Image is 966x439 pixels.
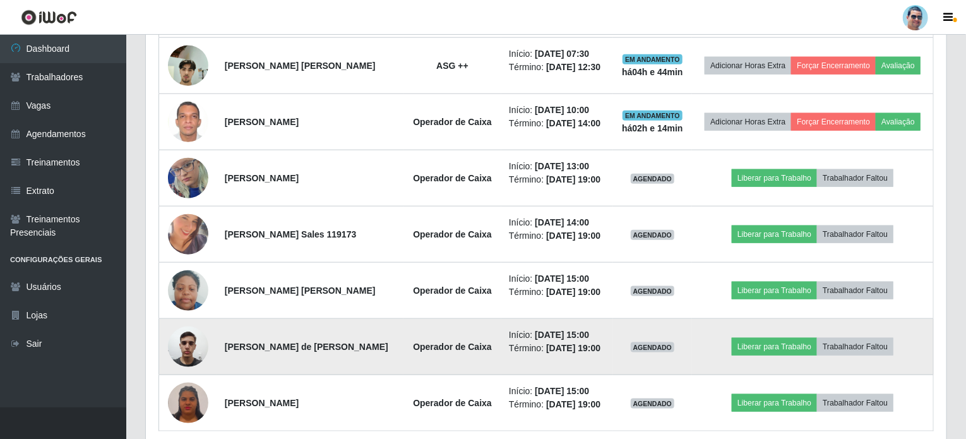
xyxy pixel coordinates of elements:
[535,274,589,284] time: [DATE] 15:00
[509,398,605,411] li: Término:
[168,135,208,222] img: 1751983105280.jpeg
[413,229,492,239] strong: Operador de Caixa
[631,399,675,409] span: AGENDADO
[876,57,921,75] button: Avaliação
[623,111,683,121] span: EM ANDAMENTO
[817,169,893,187] button: Trabalhador Faltou
[168,320,208,373] img: 1699551411830.jpeg
[413,342,492,352] strong: Operador de Caixa
[509,286,605,299] li: Término:
[225,342,388,352] strong: [PERSON_NAME] de [PERSON_NAME]
[546,287,600,297] time: [DATE] 19:00
[168,264,208,318] img: 1709225632480.jpeg
[817,394,893,412] button: Trabalhador Faltou
[413,117,492,127] strong: Operador de Caixa
[168,198,208,270] img: 1678985319532.jpeg
[21,9,77,25] img: CoreUI Logo
[225,117,299,127] strong: [PERSON_NAME]
[225,398,299,408] strong: [PERSON_NAME]
[535,49,589,59] time: [DATE] 07:30
[168,381,208,424] img: 1752886707341.jpeg
[732,169,817,187] button: Liberar para Trabalho
[535,217,589,227] time: [DATE] 14:00
[509,160,605,173] li: Início:
[413,286,492,296] strong: Operador de Caixa
[509,61,605,74] li: Término:
[413,173,492,183] strong: Operador de Caixa
[509,229,605,243] li: Término:
[817,282,893,299] button: Trabalhador Faltou
[732,394,817,412] button: Liberar para Trabalho
[732,226,817,243] button: Liberar para Trabalho
[509,173,605,186] li: Término:
[225,61,376,71] strong: [PERSON_NAME] [PERSON_NAME]
[546,118,600,128] time: [DATE] 14:00
[817,226,893,243] button: Trabalhador Faltou
[546,399,600,409] time: [DATE] 19:00
[509,117,605,130] li: Término:
[623,54,683,64] span: EM ANDAMENTO
[631,174,675,184] span: AGENDADO
[225,229,357,239] strong: [PERSON_NAME] Sales 119173
[622,123,683,133] strong: há 02 h e 14 min
[817,338,893,356] button: Trabalhador Faltou
[631,286,675,296] span: AGENDADO
[225,286,376,296] strong: [PERSON_NAME] [PERSON_NAME]
[791,57,876,75] button: Forçar Encerramento
[509,328,605,342] li: Início:
[535,105,589,115] time: [DATE] 10:00
[509,216,605,229] li: Início:
[876,113,921,131] button: Avaliação
[705,57,791,75] button: Adicionar Horas Extra
[509,272,605,286] li: Início:
[631,342,675,352] span: AGENDADO
[535,386,589,396] time: [DATE] 15:00
[436,61,468,71] strong: ASG ++
[705,113,791,131] button: Adicionar Horas Extra
[535,161,589,171] time: [DATE] 13:00
[791,113,876,131] button: Forçar Encerramento
[546,62,600,72] time: [DATE] 12:30
[509,47,605,61] li: Início:
[168,94,208,150] img: 1755533761003.jpeg
[546,231,600,241] time: [DATE] 19:00
[546,343,600,353] time: [DATE] 19:00
[622,67,683,77] strong: há 04 h e 44 min
[168,39,208,92] img: 1758840904411.jpeg
[225,173,299,183] strong: [PERSON_NAME]
[732,282,817,299] button: Liberar para Trabalho
[509,342,605,355] li: Término:
[546,174,600,184] time: [DATE] 19:00
[631,230,675,240] span: AGENDADO
[509,104,605,117] li: Início:
[535,330,589,340] time: [DATE] 15:00
[732,338,817,356] button: Liberar para Trabalho
[413,398,492,408] strong: Operador de Caixa
[509,385,605,398] li: Início:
